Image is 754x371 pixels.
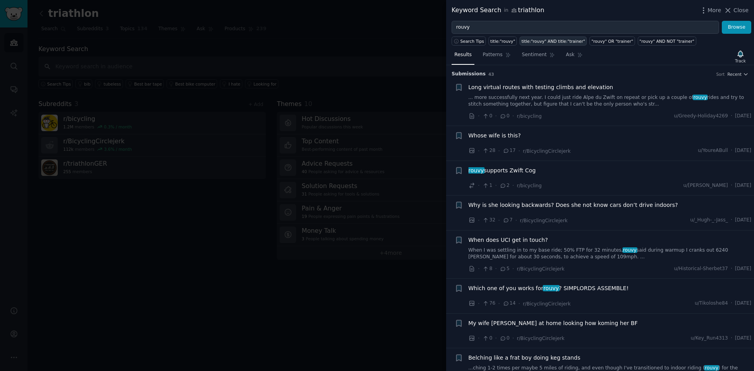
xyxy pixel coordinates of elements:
a: When does UCI get in touch? [469,236,548,244]
span: rouvy [622,247,637,253]
a: Belching like a frat boy doing keg stands [469,354,580,362]
span: 1 [482,182,492,189]
a: rouvysupports Zwift Cog [469,166,536,175]
span: Why is she looking backwards? Does she not know cars don’t drive indoors? [469,201,678,209]
span: 28 [482,147,495,154]
a: Patterns [480,49,513,65]
span: · [518,300,520,308]
span: 0 [482,113,492,120]
span: 0 [500,335,509,342]
span: u/YoureABull [698,147,728,154]
span: rouvy [704,365,719,371]
span: Submission s [452,71,486,78]
span: Patterns [483,51,502,58]
span: · [498,300,500,308]
span: · [495,265,497,273]
a: My wife [PERSON_NAME] at home looking how koming her BF [469,319,638,327]
span: rouvy [468,167,485,174]
a: "rouvy" AND NOT "trainer" [638,37,696,46]
span: · [478,147,479,155]
a: ... more successfully next year. I could just ride Alpe du Zwift on repeat or pick up a couple of... [469,94,752,108]
span: Results [454,51,472,58]
span: 14 [503,300,516,307]
span: · [512,112,514,120]
span: 76 [482,300,495,307]
span: · [512,181,514,190]
span: r/bicycling [517,113,542,119]
div: title:"rouvy" AND title:"trainer" [522,38,585,44]
span: More [708,6,721,15]
button: Close [724,6,749,15]
div: "rouvy" OR "trainer" [591,38,633,44]
span: · [518,147,520,155]
div: title:"rouvy" [490,38,515,44]
span: [DATE] [735,113,751,120]
span: Recent [727,71,741,77]
span: in [504,7,508,14]
a: Which one of you works forrouvy? SIMPLORDS ASSEMBLE! [469,284,629,292]
span: 8 [482,265,492,272]
span: rouvy [543,285,560,291]
span: · [731,182,732,189]
button: Track [732,48,749,65]
button: Recent [727,71,749,77]
span: Which one of you works for ? SIMPLORDS ASSEMBLE! [469,284,629,292]
span: · [498,216,500,225]
input: Try a keyword related to your business [452,21,719,34]
span: 43 [489,72,494,77]
span: · [515,216,517,225]
a: Ask [563,49,586,65]
span: rouvy [693,95,708,100]
span: · [478,300,479,308]
span: u/Key_Run4313 [691,335,728,342]
span: Search Tips [460,38,484,44]
a: title:"rouvy" [489,37,517,46]
span: 5 [500,265,509,272]
span: u/[PERSON_NAME] [683,182,728,189]
span: r/BicyclingCirclejerk [517,266,565,272]
span: [DATE] [735,335,751,342]
span: 7 [503,217,512,224]
span: [DATE] [735,147,751,154]
span: Sentiment [522,51,547,58]
span: · [495,112,497,120]
button: More [699,6,721,15]
span: Ask [566,51,575,58]
span: · [495,181,497,190]
span: · [478,334,479,342]
span: [DATE] [735,217,751,224]
span: 32 [482,217,495,224]
span: r/BicyclingCirclejerk [523,301,571,307]
span: · [731,217,732,224]
span: · [731,113,732,120]
span: · [512,334,514,342]
span: 17 [503,147,516,154]
a: Whose wife is this? [469,132,521,140]
span: · [478,265,479,273]
span: u/Historical-Sherbet37 [674,265,728,272]
span: Long virtual routes with testing climbs and elevation [469,83,613,91]
span: supports Zwift Cog [469,166,536,175]
span: · [498,147,500,155]
span: · [512,265,514,273]
span: r/BicyclingCirclejerk [520,218,568,223]
div: Track [735,58,746,64]
a: "rouvy" OR "trainer" [589,37,635,46]
span: · [478,216,479,225]
span: r/BicyclingCirclejerk [517,336,565,341]
span: u/Tikoloshe84 [695,300,728,307]
span: u/Greedy-Holiday4269 [674,113,728,120]
div: Keyword Search triathlon [452,5,544,15]
span: [DATE] [735,300,751,307]
span: 0 [500,113,509,120]
a: Results [452,49,474,65]
span: 2 [500,182,509,189]
span: u/_Hugh-_-Jass_ [690,217,728,224]
span: · [731,265,732,272]
a: Sentiment [519,49,558,65]
a: title:"rouvy" AND title:"trainer" [520,37,587,46]
span: · [731,300,732,307]
span: [DATE] [735,265,751,272]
